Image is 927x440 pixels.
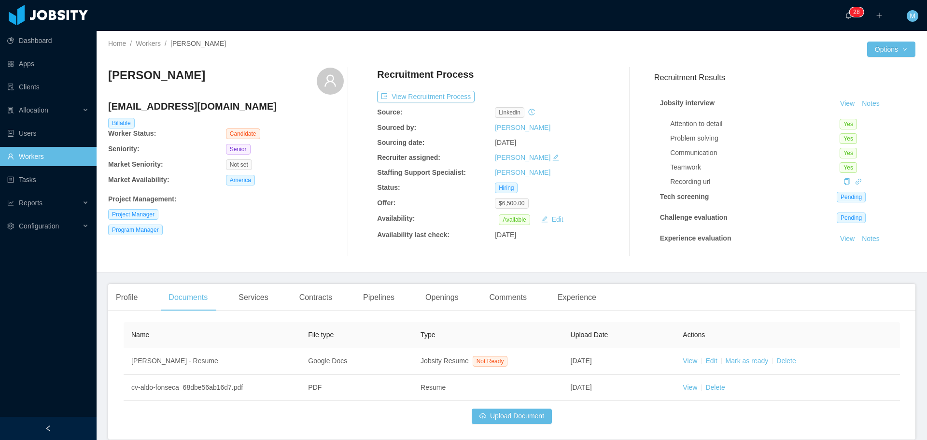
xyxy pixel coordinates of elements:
[421,331,435,339] span: Type
[226,159,252,170] span: Not set
[226,144,251,155] span: Senior
[876,12,883,19] i: icon: plus
[670,148,840,158] div: Communication
[7,124,89,143] a: icon: robotUsers
[840,148,857,158] span: Yes
[552,154,559,161] i: icon: edit
[231,284,276,311] div: Services
[670,177,840,187] div: Recording url
[683,331,705,339] span: Actions
[108,225,163,235] span: Program Manager
[660,99,715,107] strong: Jobsity interview
[165,40,167,47] span: /
[108,129,156,137] b: Worker Status:
[136,40,161,47] a: Workers
[7,107,14,114] i: icon: solution
[7,199,14,206] i: icon: line-chart
[421,357,469,365] span: Jobsity Resume
[571,357,592,365] span: [DATE]
[377,68,474,81] h4: Recruitment Process
[7,31,89,50] a: icon: pie-chartDashboard
[108,145,140,153] b: Seniority:
[108,68,205,83] h3: [PERSON_NAME]
[418,284,466,311] div: Openings
[226,128,260,139] span: Candidate
[377,124,416,131] b: Sourced by:
[300,348,413,375] td: Google Docs
[124,375,300,401] td: cv-aldo-fonseca_68dbe56ab16d7.pdf
[161,284,215,311] div: Documents
[495,198,528,209] span: $6,500.00
[537,213,567,225] button: icon: editEdit
[683,383,697,391] a: View
[7,54,89,73] a: icon: appstoreApps
[124,348,300,375] td: [PERSON_NAME] - Resume
[19,222,59,230] span: Configuration
[837,213,866,223] span: Pending
[300,375,413,401] td: PDF
[840,119,857,129] span: Yes
[853,7,857,17] p: 2
[660,213,728,221] strong: Challenge evaluation
[840,162,857,173] span: Yes
[528,109,535,115] i: icon: history
[377,154,440,161] b: Recruiter assigned:
[7,77,89,97] a: icon: auditClients
[108,176,169,184] b: Market Availability:
[131,331,149,339] span: Name
[19,106,48,114] span: Allocation
[843,178,850,185] i: icon: copy
[910,10,915,22] span: M
[108,195,177,203] b: Project Management :
[495,124,550,131] a: [PERSON_NAME]
[571,331,608,339] span: Upload Date
[377,214,415,222] b: Availability:
[840,133,857,144] span: Yes
[837,99,858,107] a: View
[377,93,475,100] a: icon: exportView Recruitment Process
[837,235,858,242] a: View
[19,199,42,207] span: Reports
[7,223,14,229] i: icon: setting
[226,175,255,185] span: America
[377,184,400,191] b: Status:
[7,147,89,166] a: icon: userWorkers
[660,193,709,200] strong: Tech screening
[837,192,866,202] span: Pending
[292,284,340,311] div: Contracts
[654,71,915,84] h3: Recruitment Results
[705,383,725,391] a: Delete
[845,12,852,19] i: icon: bell
[472,409,552,424] button: icon: cloud-uploadUpload Document
[495,231,516,239] span: [DATE]
[495,154,550,161] a: [PERSON_NAME]
[857,7,860,17] p: 8
[683,357,697,365] a: View
[670,133,840,143] div: Problem solving
[705,357,717,365] a: Edit
[849,7,863,17] sup: 28
[421,383,446,391] span: Resume
[170,40,226,47] span: [PERSON_NAME]
[482,284,534,311] div: Comments
[108,160,163,168] b: Market Seniority:
[108,209,158,220] span: Project Manager
[858,98,884,110] button: Notes
[130,40,132,47] span: /
[855,178,862,185] a: icon: link
[670,162,840,172] div: Teamwork
[571,383,592,391] span: [DATE]
[495,169,550,176] a: [PERSON_NAME]
[355,284,402,311] div: Pipelines
[858,255,884,267] button: Notes
[660,234,731,242] strong: Experience evaluation
[473,356,508,367] span: Not Ready
[858,233,884,245] button: Notes
[377,139,424,146] b: Sourcing date:
[377,91,475,102] button: icon: exportView Recruitment Process
[108,99,344,113] h4: [EMAIL_ADDRESS][DOMAIN_NAME]
[377,169,466,176] b: Staffing Support Specialist:
[108,40,126,47] a: Home
[323,74,337,87] i: icon: user
[495,107,524,118] span: linkedin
